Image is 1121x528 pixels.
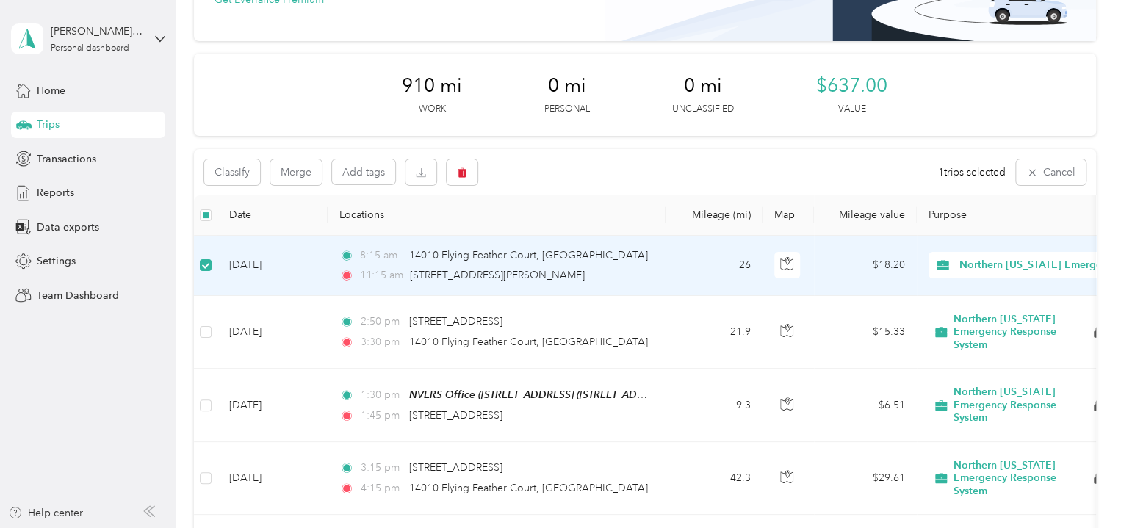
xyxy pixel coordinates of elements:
[217,442,328,516] td: [DATE]
[409,336,648,348] span: 14010 Flying Feather Court, [GEOGRAPHIC_DATA]
[217,236,328,296] td: [DATE]
[360,267,403,283] span: 11:15 am
[410,269,585,281] span: [STREET_ADDRESS][PERSON_NAME]
[37,220,99,235] span: Data exports
[409,388,727,401] span: NVERS Office ([STREET_ADDRESS] ([STREET_ADDRESS][US_STATE])
[666,236,763,296] td: 26
[419,103,446,116] p: Work
[838,103,866,116] p: Value
[938,164,1006,180] span: 1 trips selected
[402,74,462,98] span: 910 mi
[217,369,328,442] td: [DATE]
[1039,446,1121,528] iframe: Everlance-gr Chat Button Frame
[37,253,76,269] span: Settings
[672,103,734,116] p: Unclassified
[814,442,917,516] td: $29.61
[328,195,666,236] th: Locations
[204,159,260,185] button: Classify
[332,159,395,184] button: Add tags
[8,505,83,521] button: Help center
[37,288,119,303] span: Team Dashboard
[954,313,1091,352] span: Northern [US_STATE] Emergency Response System
[409,482,648,494] span: 14010 Flying Feather Court, [GEOGRAPHIC_DATA]
[409,315,502,328] span: [STREET_ADDRESS]
[360,247,402,264] span: 8:15 am
[360,480,402,496] span: 4:15 pm
[409,409,502,422] span: [STREET_ADDRESS]
[360,314,402,330] span: 2:50 pm
[51,44,129,53] div: Personal dashboard
[684,74,722,98] span: 0 mi
[954,386,1091,424] span: Northern [US_STATE] Emergency Response System
[51,23,143,39] div: [PERSON_NAME][EMAIL_ADDRESS][PERSON_NAME][DOMAIN_NAME]
[270,159,322,185] button: Merge
[816,74,887,98] span: $637.00
[763,195,814,236] th: Map
[217,296,328,369] td: [DATE]
[360,408,402,424] span: 1:45 pm
[544,103,590,116] p: Personal
[360,334,402,350] span: 3:30 pm
[814,195,917,236] th: Mileage value
[360,387,402,403] span: 1:30 pm
[409,461,502,474] span: [STREET_ADDRESS]
[37,185,74,200] span: Reports
[360,460,402,476] span: 3:15 pm
[666,195,763,236] th: Mileage (mi)
[1016,159,1086,185] button: Cancel
[954,459,1091,498] span: Northern [US_STATE] Emergency Response System
[37,117,60,132] span: Trips
[814,296,917,369] td: $15.33
[814,369,917,442] td: $6.51
[666,442,763,516] td: 42.3
[37,151,96,167] span: Transactions
[217,195,328,236] th: Date
[666,296,763,369] td: 21.9
[409,249,648,261] span: 14010 Flying Feather Court, [GEOGRAPHIC_DATA]
[37,83,65,98] span: Home
[666,369,763,442] td: 9.3
[814,236,917,296] td: $18.20
[548,74,586,98] span: 0 mi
